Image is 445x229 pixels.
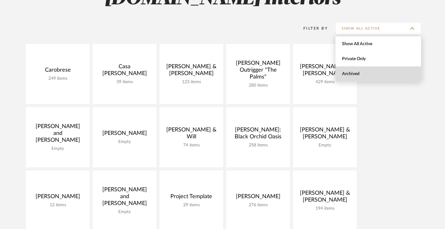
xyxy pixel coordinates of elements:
[298,79,352,85] div: 429 items
[298,190,352,206] div: [PERSON_NAME] & [PERSON_NAME]
[31,123,85,146] div: [PERSON_NAME] and [PERSON_NAME]
[98,79,151,85] div: 39 items
[298,206,352,211] div: 194 items
[31,146,85,151] div: Empty
[231,83,285,88] div: 280 items
[98,63,151,79] div: Casa [PERSON_NAME]
[231,203,285,208] div: 276 items
[164,203,218,208] div: 29 items
[295,25,328,31] div: Filter By
[231,193,285,203] div: [PERSON_NAME]
[164,79,218,85] div: 123 items
[98,130,151,139] div: [PERSON_NAME]
[31,76,85,81] div: 249 items
[298,63,352,79] div: [PERSON_NAME] & [PERSON_NAME]
[98,139,151,145] div: Empty
[342,41,416,47] span: Show All Active
[298,126,352,143] div: [PERSON_NAME] & [PERSON_NAME]
[231,143,285,148] div: 258 items
[164,193,218,203] div: Project Template
[342,56,416,62] span: Private Only
[298,143,352,148] div: Empty
[31,203,85,208] div: 12 items
[98,186,151,209] div: [PERSON_NAME] and [PERSON_NAME]
[98,209,151,215] div: Empty
[164,63,218,79] div: [PERSON_NAME] & [PERSON_NAME]
[231,60,285,83] div: [PERSON_NAME] Outrigger "The Palms"
[31,67,85,76] div: Carobrese
[164,126,218,143] div: [PERSON_NAME] & Will
[31,193,85,203] div: [PERSON_NAME]
[164,143,218,148] div: 74 items
[231,126,285,143] div: [PERSON_NAME]: Black Orchid Oasis
[342,71,416,77] span: Archived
